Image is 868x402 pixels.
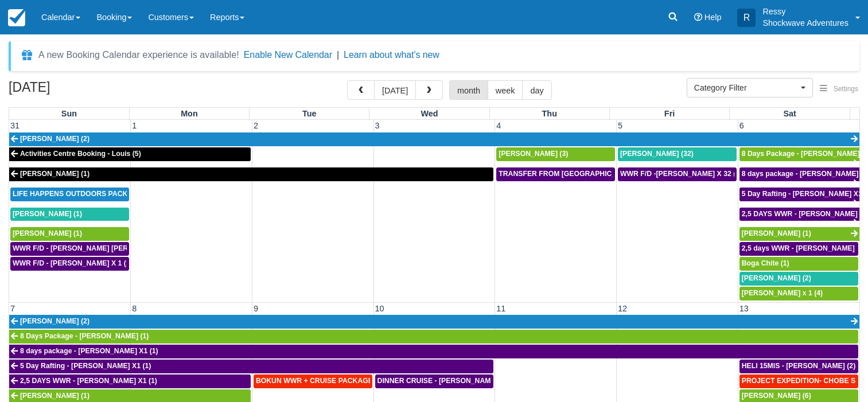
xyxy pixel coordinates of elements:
[13,244,219,252] span: WWR F/D - [PERSON_NAME] [PERSON_NAME] OHKKA X1 (1)
[20,362,151,370] span: 5 Day Rafting - [PERSON_NAME] X1 (1)
[9,121,21,130] span: 31
[738,121,745,130] span: 6
[834,85,858,93] span: Settings
[9,132,859,146] a: [PERSON_NAME] (2)
[739,272,858,286] a: [PERSON_NAME] (2)
[742,392,811,400] span: [PERSON_NAME] (6)
[9,360,493,373] a: 5 Day Rafting - [PERSON_NAME] X1 (1)
[20,347,158,355] span: 8 days package - [PERSON_NAME] X1 (1)
[762,6,848,17] p: Ressy
[762,17,848,29] p: Shockwave Adventures
[20,150,141,158] span: Activities Centre Booking - Louis (5)
[374,304,386,313] span: 10
[617,121,624,130] span: 5
[10,257,129,271] a: WWR F/D - [PERSON_NAME] X 1 (1)
[13,190,153,198] span: LIFE HAPPENS OUTDOORS PACKAGE (5)
[13,259,133,267] span: WWR F/D - [PERSON_NAME] X 1 (1)
[131,304,138,313] span: 8
[739,227,859,241] a: [PERSON_NAME] (1)
[783,109,796,118] span: Sat
[499,170,774,178] span: TRANSFER FROM [GEOGRAPHIC_DATA] TO VIC FALLS - [PERSON_NAME] X 1 (1)
[20,170,89,178] span: [PERSON_NAME] (1)
[337,50,339,60] span: |
[377,377,521,385] span: DINNER CRUISE - [PERSON_NAME] X 1 (1)
[374,121,381,130] span: 3
[10,188,129,201] a: LIFE HAPPENS OUTDOORS PACKAGE (5)
[20,332,149,340] span: 8 Days Package - [PERSON_NAME] (1)
[449,80,488,100] button: month
[488,80,523,100] button: week
[495,121,502,130] span: 4
[737,9,756,27] div: R
[742,289,823,297] span: [PERSON_NAME] x 1 (4)
[20,135,89,143] span: [PERSON_NAME] (2)
[131,121,138,130] span: 1
[664,109,675,118] span: Fri
[38,48,239,62] div: A new Booking Calendar experience is available!
[704,13,722,22] span: Help
[9,374,251,388] a: 2,5 DAYS WWR - [PERSON_NAME] X1 (1)
[9,80,154,102] h2: [DATE]
[813,81,865,97] button: Settings
[9,330,858,344] a: 8 Days Package - [PERSON_NAME] (1)
[620,150,694,158] span: [PERSON_NAME] (32)
[739,242,858,256] a: 2,5 days WWR - [PERSON_NAME] X2 (2)
[244,49,332,61] button: Enable New Calendar
[739,167,859,181] a: 8 days package - [PERSON_NAME] X1 (1)
[9,304,16,313] span: 7
[10,242,129,256] a: WWR F/D - [PERSON_NAME] [PERSON_NAME] OHKKA X1 (1)
[9,315,859,329] a: [PERSON_NAME] (2)
[739,374,858,388] a: PROJECT EXPEDITION- CHOBE SAFARI - [GEOGRAPHIC_DATA][PERSON_NAME] 2 (2)
[499,150,568,158] span: [PERSON_NAME] (3)
[739,208,859,221] a: 2,5 DAYS WWR - [PERSON_NAME] X1 (1)
[617,304,628,313] span: 12
[344,50,439,60] a: Learn about what's new
[618,147,737,161] a: [PERSON_NAME] (32)
[739,257,858,271] a: Boga Chite (1)
[421,109,438,118] span: Wed
[738,304,750,313] span: 13
[254,374,372,388] a: BOKUN WWR + CRUISE PACKAGE - [PERSON_NAME] South X 2 (2)
[20,317,89,325] span: [PERSON_NAME] (2)
[687,78,813,97] button: Category Filter
[8,9,25,26] img: checkfront-main-nav-mini-logo.png
[739,287,858,300] a: [PERSON_NAME] x 1 (4)
[694,13,702,21] i: Help
[495,304,507,313] span: 11
[742,362,856,370] span: HELI 15MIS - [PERSON_NAME] (2)
[13,210,82,218] span: [PERSON_NAME] (1)
[620,170,746,178] span: WWR F/D -[PERSON_NAME] X 32 (32)
[61,109,77,118] span: Sun
[742,259,789,267] span: Boga Chite (1)
[694,82,798,93] span: Category Filter
[10,208,129,221] a: [PERSON_NAME] (1)
[252,304,259,313] span: 9
[522,80,551,100] button: day
[181,109,198,118] span: Mon
[496,147,615,161] a: [PERSON_NAME] (3)
[9,167,493,181] a: [PERSON_NAME] (1)
[252,121,259,130] span: 2
[20,392,89,400] span: [PERSON_NAME] (1)
[302,109,317,118] span: Tue
[374,80,416,100] button: [DATE]
[742,229,811,237] span: [PERSON_NAME] (1)
[742,274,811,282] span: [PERSON_NAME] (2)
[256,377,483,385] span: BOKUN WWR + CRUISE PACKAGE - [PERSON_NAME] South X 2 (2)
[618,167,737,181] a: WWR F/D -[PERSON_NAME] X 32 (32)
[739,360,858,373] a: HELI 15MIS - [PERSON_NAME] (2)
[739,147,859,161] a: 8 Days Package - [PERSON_NAME] (1)
[10,227,129,241] a: [PERSON_NAME] (1)
[739,188,859,201] a: 5 Day Rafting - [PERSON_NAME] X1 (1)
[20,377,157,385] span: 2,5 DAYS WWR - [PERSON_NAME] X1 (1)
[9,345,858,358] a: 8 days package - [PERSON_NAME] X1 (1)
[542,109,557,118] span: Thu
[496,167,615,181] a: TRANSFER FROM [GEOGRAPHIC_DATA] TO VIC FALLS - [PERSON_NAME] X 1 (1)
[13,229,82,237] span: [PERSON_NAME] (1)
[375,374,494,388] a: DINNER CRUISE - [PERSON_NAME] X 1 (1)
[9,147,251,161] a: Activities Centre Booking - Louis (5)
